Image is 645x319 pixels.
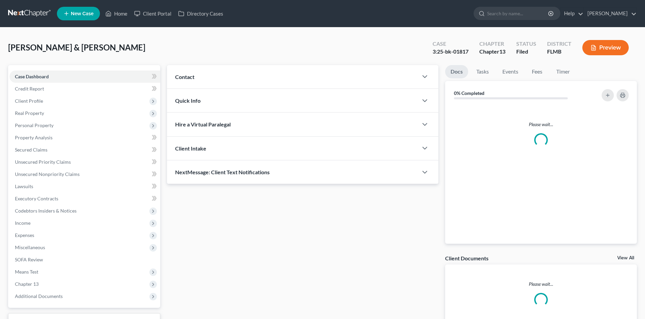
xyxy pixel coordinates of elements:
[547,48,571,56] div: FLMB
[175,74,194,80] span: Contact
[497,65,524,78] a: Events
[582,40,629,55] button: Preview
[175,7,227,20] a: Directory Cases
[175,121,231,127] span: Hire a Virtual Paralegal
[547,40,571,48] div: District
[445,65,468,78] a: Docs
[9,254,160,266] a: SOFA Review
[15,293,63,299] span: Additional Documents
[9,180,160,193] a: Lawsuits
[15,74,49,79] span: Case Dashboard
[445,281,637,287] p: Please wait...
[9,71,160,83] a: Case Dashboard
[433,40,469,48] div: Case
[471,65,494,78] a: Tasks
[617,256,634,260] a: View All
[15,86,44,92] span: Credit Report
[71,11,93,16] span: New Case
[131,7,175,20] a: Client Portal
[516,40,536,48] div: Status
[9,144,160,156] a: Secured Claims
[175,169,270,175] span: NextMessage: Client Text Notifications
[15,147,47,153] span: Secured Claims
[15,269,38,275] span: Means Test
[175,145,206,152] span: Client Intake
[9,193,160,205] a: Executory Contracts
[526,65,548,78] a: Fees
[15,171,80,177] span: Unsecured Nonpriority Claims
[15,122,54,128] span: Personal Property
[9,168,160,180] a: Unsecured Nonpriority Claims
[487,7,549,20] input: Search by name...
[454,90,484,96] strong: 0% Completed
[15,196,58,201] span: Executory Contracts
[102,7,131,20] a: Home
[15,281,39,287] span: Chapter 13
[516,48,536,56] div: Filed
[15,208,77,214] span: Codebtors Insiders & Notices
[175,97,201,104] span: Quick Info
[9,156,160,168] a: Unsecured Priority Claims
[8,42,145,52] span: [PERSON_NAME] & [PERSON_NAME]
[479,40,505,48] div: Chapter
[15,232,34,238] span: Expenses
[15,220,30,226] span: Income
[561,7,583,20] a: Help
[15,110,44,116] span: Real Property
[499,48,505,55] span: 13
[15,183,33,189] span: Lawsuits
[451,121,631,128] p: Please wait...
[15,98,43,104] span: Client Profile
[9,132,160,144] a: Property Analysis
[551,65,575,78] a: Timer
[584,7,637,20] a: [PERSON_NAME]
[15,257,43,262] span: SOFA Review
[479,48,505,56] div: Chapter
[9,83,160,95] a: Credit Report
[15,244,45,250] span: Miscellaneous
[15,135,53,140] span: Property Analysis
[445,255,488,262] div: Client Documents
[15,159,71,165] span: Unsecured Priority Claims
[433,48,469,56] div: 3:25-bk-01817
